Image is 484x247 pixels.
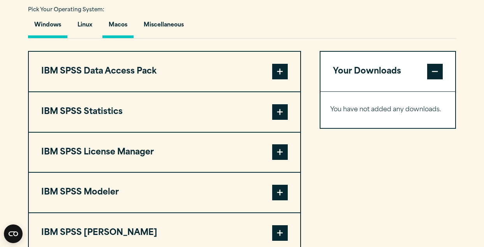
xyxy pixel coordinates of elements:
[29,92,300,132] button: IBM SPSS Statistics
[320,52,456,91] button: Your Downloads
[330,104,446,116] p: You have not added any downloads.
[71,16,99,38] button: Linux
[28,16,67,38] button: Windows
[137,16,190,38] button: Miscellaneous
[28,7,104,12] span: Pick Your Operating System:
[29,173,300,212] button: IBM SPSS Modeler
[29,52,300,91] button: IBM SPSS Data Access Pack
[29,133,300,172] button: IBM SPSS License Manager
[320,91,456,128] div: Your Downloads
[4,224,23,243] button: Open CMP widget
[102,16,134,38] button: Macos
